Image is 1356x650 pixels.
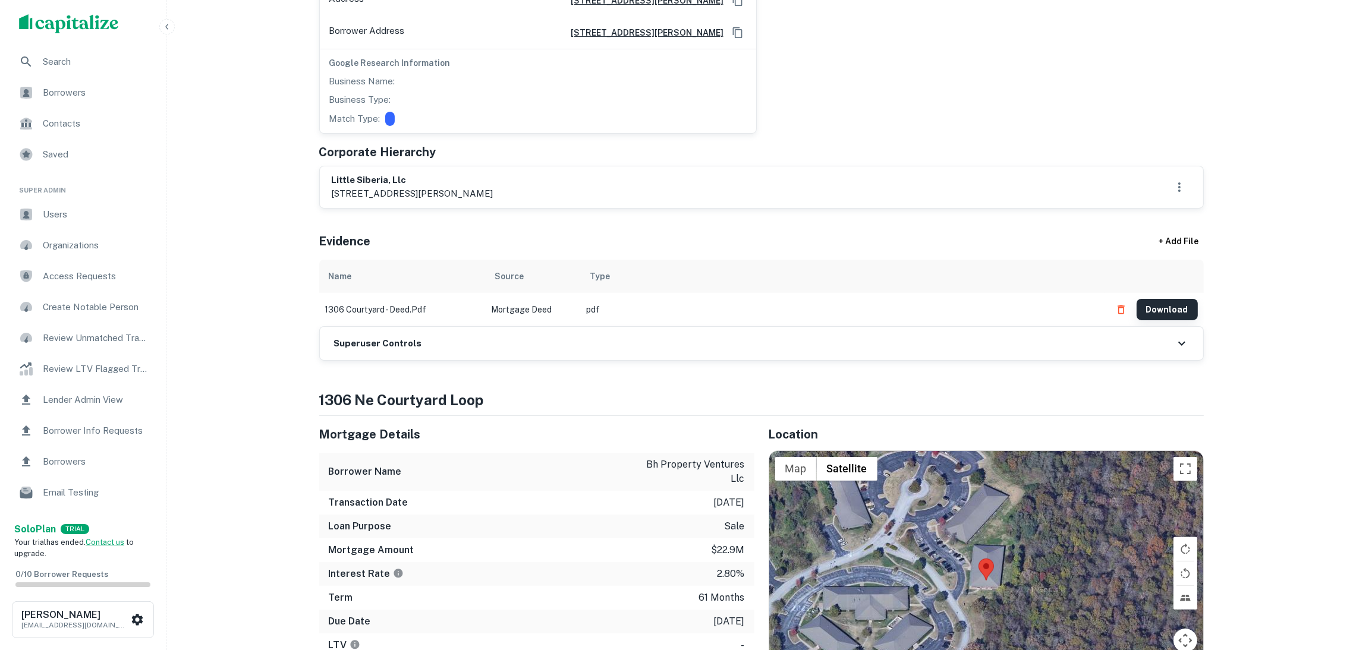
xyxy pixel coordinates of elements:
[729,24,747,42] button: Copy Address
[329,74,395,89] p: Business Name:
[43,116,149,131] span: Contacts
[21,620,128,630] p: [EMAIL_ADDRESS][DOMAIN_NAME]
[10,48,156,76] a: Search
[43,55,149,69] span: Search
[43,331,149,345] span: Review Unmatched Transactions
[393,568,404,579] svg: The interest rates displayed on the website are for informational purposes only and may be report...
[1173,561,1197,585] button: Rotate map counterclockwise
[14,522,56,537] a: SoloPlan
[43,485,149,500] span: Email Testing
[1173,457,1197,481] button: Toggle fullscreen view
[817,457,877,481] button: Show satellite imagery
[10,447,156,476] a: Borrowers
[1137,231,1220,253] div: + Add File
[329,269,352,283] div: Name
[1110,300,1132,319] button: Delete file
[329,93,391,107] p: Business Type:
[319,232,371,250] h5: Evidence
[43,86,149,100] span: Borrowers
[329,519,392,534] h6: Loan Purpose
[329,496,408,510] h6: Transaction Date
[718,567,745,581] p: 2.80%
[319,389,1204,411] h4: 1306 ne courtyard loop
[21,610,128,620] h6: [PERSON_NAME]
[43,362,149,376] span: Review LTV Flagged Transactions
[495,269,524,283] div: Source
[10,293,156,321] a: Create Notable Person
[10,140,156,169] a: Saved
[319,293,486,326] td: 1306 courtyard - deed.pdf
[12,601,154,638] button: [PERSON_NAME][EMAIL_ADDRESS][DOMAIN_NAME]
[714,614,745,629] p: [DATE]
[712,543,745,557] p: $22.9m
[319,260,1204,326] div: scrollable content
[10,78,156,107] a: Borrowers
[1137,299,1198,320] button: Download
[329,567,404,581] h6: Interest Rate
[714,496,745,510] p: [DATE]
[329,614,371,629] h6: Due Date
[10,109,156,138] a: Contacts
[43,455,149,469] span: Borrowers
[10,231,156,260] a: Organizations
[1173,586,1197,610] button: Tilt map
[10,355,156,383] a: Review LTV Flagged Transactions
[329,543,414,557] h6: Mortgage Amount
[10,200,156,229] a: Users
[329,24,405,42] p: Borrower Address
[329,56,747,70] h6: Google Research Information
[61,524,89,534] div: TRIAL
[329,591,353,605] h6: Term
[319,143,436,161] h5: Corporate Hierarchy
[769,425,1204,443] h5: Location
[19,14,119,33] img: capitalize-logo.png
[10,509,156,538] a: Email Analytics
[10,171,156,200] li: Super Admin
[1297,555,1356,612] div: Chat Widget
[332,187,493,201] p: [STREET_ADDRESS][PERSON_NAME]
[10,478,156,507] a: Email Testing
[43,207,149,222] span: Users
[43,424,149,438] span: Borrower Info Requests
[332,173,493,187] h6: little siberia, llc
[10,386,156,414] a: Lender Admin View
[43,238,149,253] span: Organizations
[10,416,156,445] a: Borrower Info Requests
[10,324,156,352] a: Review Unmatched Transactions
[319,425,754,443] h5: Mortgage Details
[638,457,745,486] p: bh property ventures llc
[319,260,486,293] th: Name
[15,570,108,579] span: 0 / 10 Borrower Requests
[10,262,156,291] a: Access Requests
[486,260,581,293] th: Source
[14,538,134,559] span: Your trial has ended. to upgrade.
[775,457,817,481] button: Show street map
[486,293,581,326] td: Mortgage Deed
[43,147,149,162] span: Saved
[699,591,745,605] p: 61 months
[43,300,149,314] span: Create Notable Person
[562,26,724,39] a: [STREET_ADDRESS][PERSON_NAME]
[329,112,380,126] p: Match Type:
[43,393,149,407] span: Lender Admin View
[581,260,1105,293] th: Type
[1173,537,1197,561] button: Rotate map clockwise
[43,269,149,283] span: Access Requests
[725,519,745,534] p: sale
